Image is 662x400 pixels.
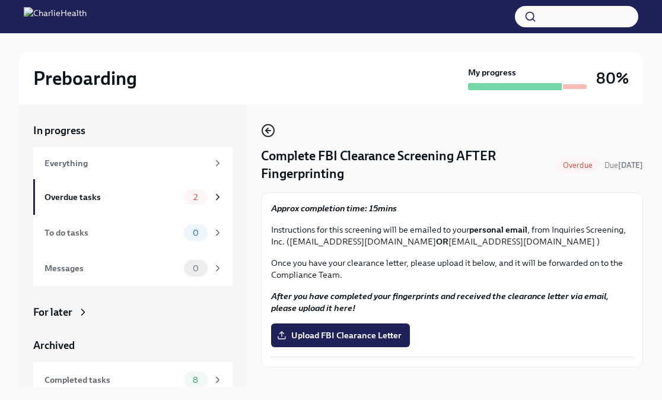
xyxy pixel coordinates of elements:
strong: Approx completion time: 15mins [271,203,397,214]
span: 8 [186,376,205,385]
p: Instructions for this screening will be emailed to your , from Inquiries Screening, Inc. ([EMAIL_... [271,224,633,247]
img: CharlieHealth [24,7,87,26]
a: Messages0 [33,250,233,286]
a: Completed tasks8 [33,362,233,398]
label: Upload FBI Clearance Letter [271,323,410,347]
a: To do tasks0 [33,215,233,250]
div: Completed tasks [44,373,179,386]
p: Once you have your clearance letter, please upload it below, and it will be forwarded on to the C... [271,257,633,281]
span: September 15th, 2025 09:00 [604,160,643,171]
h4: Complete FBI Clearance Screening AFTER Fingerprinting [261,147,551,183]
span: 0 [186,228,206,237]
a: For later [33,305,233,319]
strong: OR [436,236,448,247]
strong: personal email [469,224,527,235]
span: Due [604,161,643,170]
span: 0 [186,264,206,273]
strong: My progress [468,66,516,78]
strong: [DATE] [618,161,643,170]
div: Everything [44,157,208,170]
a: In progress [33,123,233,138]
span: Overdue [556,161,600,170]
h2: Preboarding [33,66,137,90]
div: For later [33,305,72,319]
span: 2 [186,193,205,202]
h3: 80% [596,68,629,89]
strong: After you have completed your fingerprints and received the clearance letter via email, please up... [271,291,609,313]
div: Overdue tasks [44,191,179,204]
span: Upload FBI Clearance Letter [279,329,402,341]
div: Messages [44,262,179,275]
a: Everything [33,147,233,179]
a: Overdue tasks2 [33,179,233,215]
a: Archived [33,338,233,353]
div: To do tasks [44,226,179,239]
